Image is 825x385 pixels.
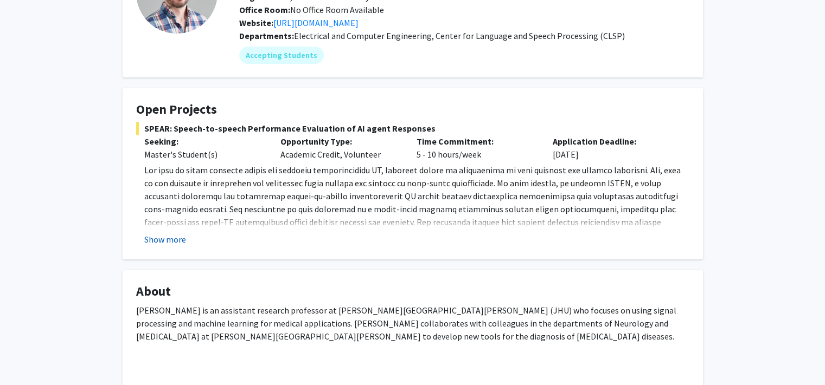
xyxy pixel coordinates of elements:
p: Opportunity Type: [280,135,400,148]
div: [DATE] [545,135,681,161]
b: Departments: [239,30,294,41]
h4: Open Projects [136,102,689,118]
div: Master's Student(s) [144,148,264,161]
span: SPEAR: Speech-to-speech Performance Evaluation of AI agent Responses [136,122,689,135]
p: Time Commitment: [417,135,536,148]
p: [PERSON_NAME] is an assistant research professor at [PERSON_NAME][GEOGRAPHIC_DATA][PERSON_NAME] (... [136,304,689,343]
h4: About [136,284,689,299]
span: Electrical and Computer Engineering, Center for Language and Speech Processing (CLSP) [294,30,625,41]
mat-chip: Accepting Students [239,47,324,64]
p: Lor ipsu do sitam consecte adipis eli seddoeiu temporincididu UT, laboreet dolore ma aliquaenima ... [144,164,689,319]
span: No Office Room Available [239,4,384,15]
b: Website: [239,17,273,28]
div: Academic Credit, Volunteer [272,135,408,161]
button: Show more [144,233,186,246]
div: 5 - 10 hours/week [408,135,545,161]
iframe: Chat [8,336,46,377]
a: Opens in a new tab [273,17,359,28]
b: Office Room: [239,4,290,15]
p: Application Deadline: [553,135,673,148]
p: Seeking: [144,135,264,148]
